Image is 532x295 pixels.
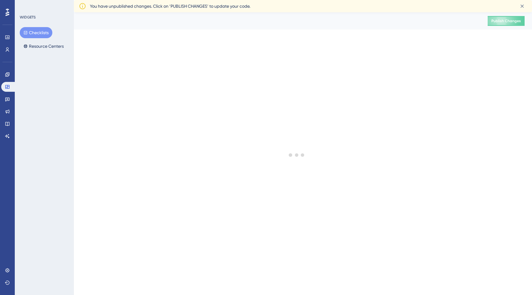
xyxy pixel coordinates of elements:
button: Checklists [20,27,52,38]
div: WIDGETS [20,15,36,20]
span: Publish Changes [491,18,521,23]
span: You have unpublished changes. Click on ‘PUBLISH CHANGES’ to update your code. [90,2,250,10]
button: Publish Changes [488,16,525,26]
button: Resource Centers [20,41,67,52]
